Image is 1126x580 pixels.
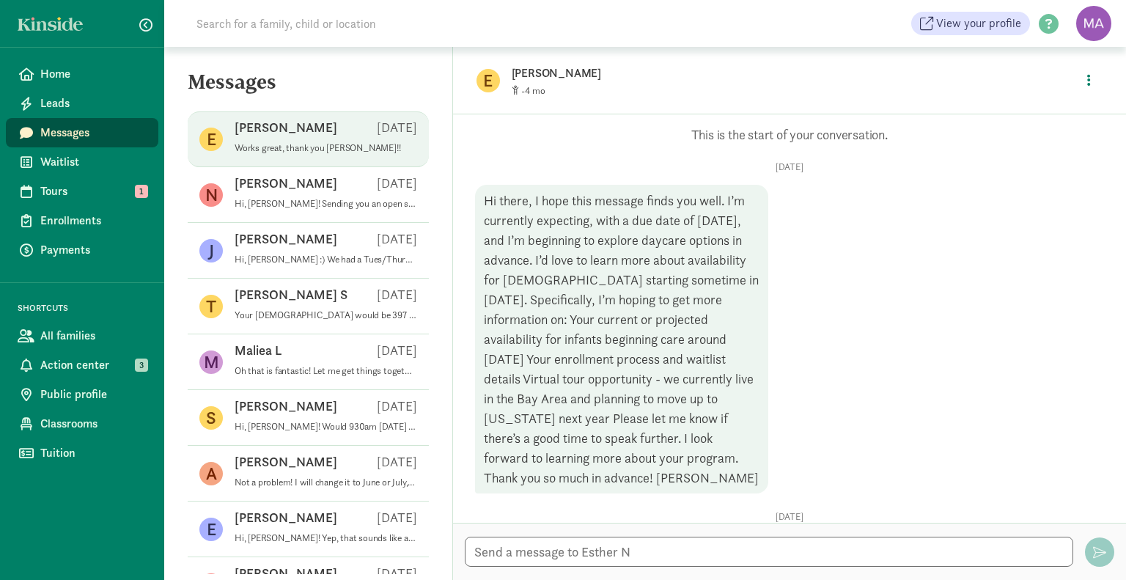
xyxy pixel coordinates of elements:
p: [PERSON_NAME] [235,175,337,192]
a: Messages [6,118,158,147]
span: Leads [40,95,147,112]
p: Hi, [PERSON_NAME] :) We had a Tues/Thurs spot open up in January for your family! I will send you... [235,254,417,265]
a: View your profile [911,12,1030,35]
a: Classrooms [6,409,158,438]
p: [DATE] [377,342,417,359]
span: -4 [521,84,545,97]
p: [PERSON_NAME] [235,509,337,526]
figure: E [199,518,223,541]
span: Tuition [40,444,147,462]
span: All families [40,327,147,345]
p: Maliea L [235,342,281,359]
a: Leads [6,89,158,118]
p: [DATE] [377,230,417,248]
p: Hi, [PERSON_NAME]! Sending you an open seat now! We will have a 3 day/week ([DATE], [DATE], [DATE... [235,198,417,210]
p: Not a problem! I will change it to June or July, whichever comes first. [PERSON_NAME] [235,477,417,488]
span: Messages [40,124,147,142]
p: This is the start of your conversation. [475,126,1104,144]
figure: N [199,183,223,207]
p: Hi, [PERSON_NAME]! Yep, that sounds like a great idea! 😊 [PERSON_NAME], Owner Sprouts Preschool a... [235,532,417,544]
a: Payments [6,235,158,265]
p: [PERSON_NAME] [235,119,337,136]
span: Enrollments [40,212,147,230]
p: [DATE] [475,511,1104,523]
p: Works great, thank you [PERSON_NAME]!! [235,142,417,154]
span: View your profile [936,15,1021,32]
p: Oh that is fantastic! Let me get things together and offer you a seat and then you'll have 24 hou... [235,365,417,377]
a: Waitlist [6,147,158,177]
p: [DATE] [377,119,417,136]
a: Public profile [6,380,158,409]
span: Tours [40,183,147,200]
iframe: Chat Widget [1053,510,1126,580]
figure: M [199,350,223,374]
span: 1 [135,185,148,198]
p: [PERSON_NAME] [512,63,974,84]
p: [PERSON_NAME] [235,230,337,248]
a: Tuition [6,438,158,468]
p: [PERSON_NAME] [235,397,337,415]
a: Enrollments [6,206,158,235]
span: Public profile [40,386,147,403]
span: Home [40,65,147,83]
figure: S [199,406,223,430]
div: Hi there, I hope this message finds you well. I’m currently expecting, with a due date of [DATE],... [475,185,768,493]
p: Your [DEMOGRAPHIC_DATA] would be 397 for three mornings a week and your older would 286.20 for th... [235,309,417,321]
figure: A [199,462,223,485]
p: [DATE] [377,286,417,304]
p: Hi, [PERSON_NAME]! Would 930am [DATE] work for you to tour? Please email [EMAIL_ADDRESS][DOMAIN_N... [235,421,417,433]
span: Action center [40,356,147,374]
a: Action center 3 [6,350,158,380]
p: [DATE] [377,397,417,415]
figure: J [199,239,223,263]
p: [PERSON_NAME] [235,453,337,471]
a: Home [6,59,158,89]
p: [DATE] [377,509,417,526]
figure: E [199,128,223,151]
p: [DATE] [475,161,1104,173]
span: Waitlist [40,153,147,171]
a: All families [6,321,158,350]
p: [PERSON_NAME] S [235,286,347,304]
input: Search for a family, child or location [188,9,599,38]
h5: Messages [164,70,452,106]
p: [DATE] [377,175,417,192]
span: Payments [40,241,147,259]
span: 3 [135,359,148,372]
span: Classrooms [40,415,147,433]
p: [DATE] [377,453,417,471]
figure: T [199,295,223,318]
figure: E [476,69,500,92]
a: Tours 1 [6,177,158,206]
